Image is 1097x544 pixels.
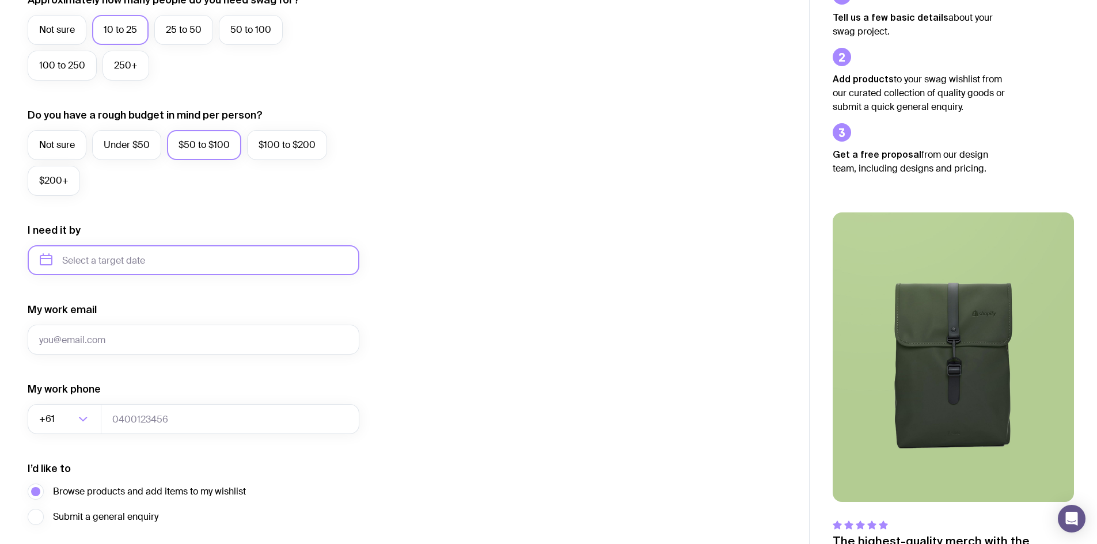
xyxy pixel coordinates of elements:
p: to your swag wishlist from our curated collection of quality goods or submit a quick general enqu... [833,72,1005,114]
input: you@email.com [28,325,359,355]
label: Do you have a rough budget in mind per person? [28,108,263,122]
label: My work phone [28,382,101,396]
label: Not sure [28,130,86,160]
label: 50 to 100 [219,15,283,45]
div: Search for option [28,404,101,434]
span: Browse products and add items to my wishlist [53,485,246,499]
label: I’d like to [28,462,71,475]
label: 250+ [103,51,149,81]
label: Under $50 [92,130,161,160]
label: $200+ [28,166,80,196]
label: I need it by [28,223,81,237]
strong: Tell us a few basic details [833,12,948,22]
label: Not sure [28,15,86,45]
p: from our design team, including designs and pricing. [833,147,1005,176]
input: Search for option [57,404,75,434]
input: 0400123456 [101,404,359,434]
label: $100 to $200 [247,130,327,160]
strong: Get a free proposal [833,149,921,159]
div: Open Intercom Messenger [1058,505,1085,532]
span: +61 [39,404,57,434]
span: Submit a general enquiry [53,510,158,524]
p: about your swag project. [833,10,1005,39]
label: My work email [28,303,97,317]
label: 25 to 50 [154,15,213,45]
input: Select a target date [28,245,359,275]
strong: Add products [833,74,894,84]
label: 10 to 25 [92,15,149,45]
label: 100 to 250 [28,51,97,81]
label: $50 to $100 [167,130,241,160]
